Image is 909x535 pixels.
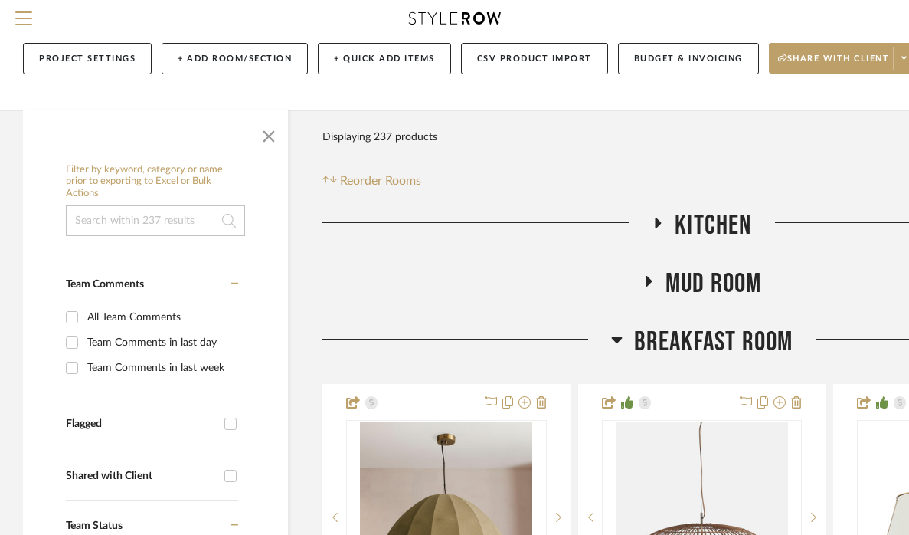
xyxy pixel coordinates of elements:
button: + Quick Add Items [318,43,451,74]
button: CSV Product Import [461,43,608,74]
span: Reorder Rooms [340,172,421,190]
span: Team Comments [66,279,144,290]
div: Displaying 237 products [322,122,437,153]
span: Mud Room [665,267,762,300]
span: Kitchen [675,209,751,242]
div: Team Comments in last week [87,356,234,380]
span: Breakfast Room [634,326,793,359]
h6: Filter by keyword, category or name prior to exporting to Excel or Bulk Actions [66,164,245,200]
div: Flagged [66,418,217,431]
div: All Team Comments [87,305,234,330]
button: + Add Room/Section [162,43,308,74]
div: Team Comments in last day [87,330,234,355]
button: Close [253,118,284,149]
span: Share with client [778,53,890,76]
button: Reorder Rooms [322,172,421,190]
span: Team Status [66,520,123,531]
button: Project Settings [23,43,152,74]
input: Search within 237 results [66,205,245,236]
button: Budget & Invoicing [618,43,759,74]
div: Shared with Client [66,470,217,483]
